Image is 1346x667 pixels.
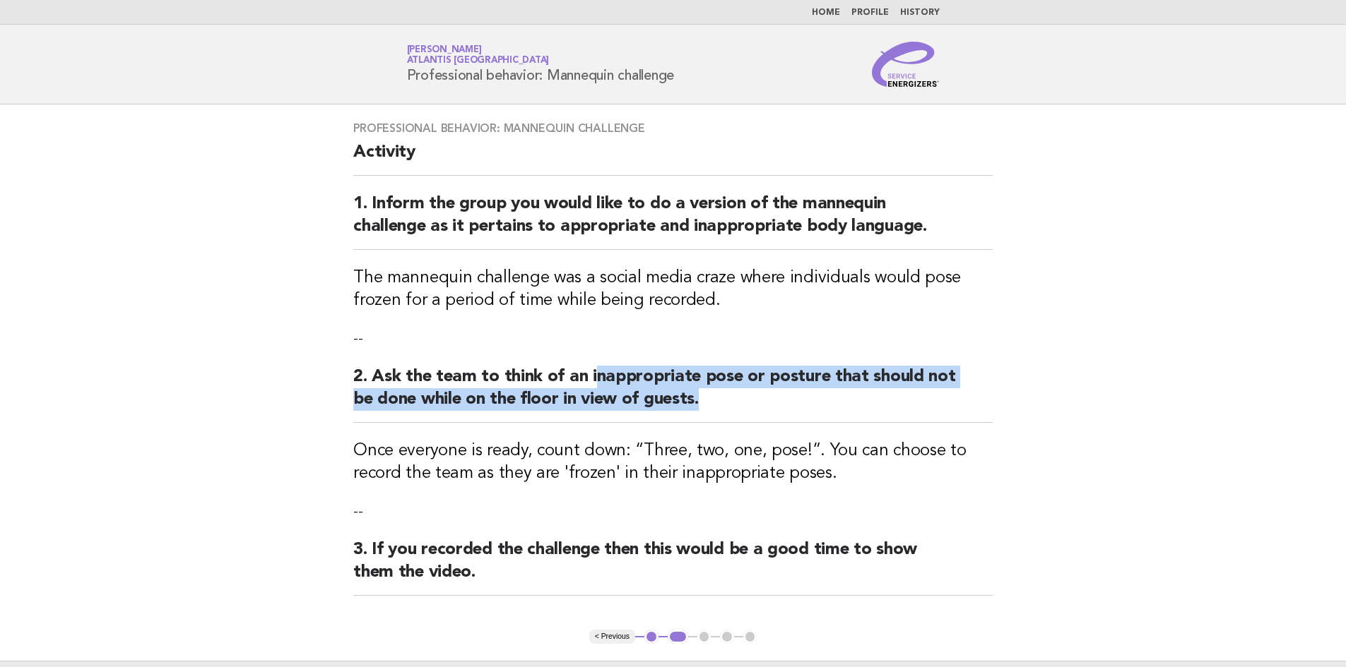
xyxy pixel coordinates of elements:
h3: Professional behavior: Mannequin challenge [353,121,993,136]
span: Atlantis [GEOGRAPHIC_DATA] [407,56,550,66]
p: -- [353,502,993,522]
h3: The mannequin challenge was a social media craze where individuals would pose frozen for a period... [353,267,993,312]
img: Service Energizers [872,42,940,87]
a: Profile [851,8,889,17]
button: < Previous [589,630,635,644]
h2: 3. If you recorded the challenge then this would be a good time to show them the video. [353,539,993,596]
a: History [900,8,940,17]
h2: 2. Ask the team to think of an inappropriate pose or posture that should not be done while on the... [353,366,993,423]
button: 2 [668,630,688,644]
h2: 1. Inform the group you would like to do a version of the mannequin challenge as it pertains to a... [353,193,993,250]
h1: Professional behavior: Mannequin challenge [407,46,675,83]
h3: Once everyone is ready, count down: “Three, two, one, pose!”. You can choose to record the team a... [353,440,993,485]
a: Home [812,8,840,17]
button: 1 [644,630,659,644]
a: [PERSON_NAME]Atlantis [GEOGRAPHIC_DATA] [407,45,550,65]
p: -- [353,329,993,349]
h2: Activity [353,141,993,176]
